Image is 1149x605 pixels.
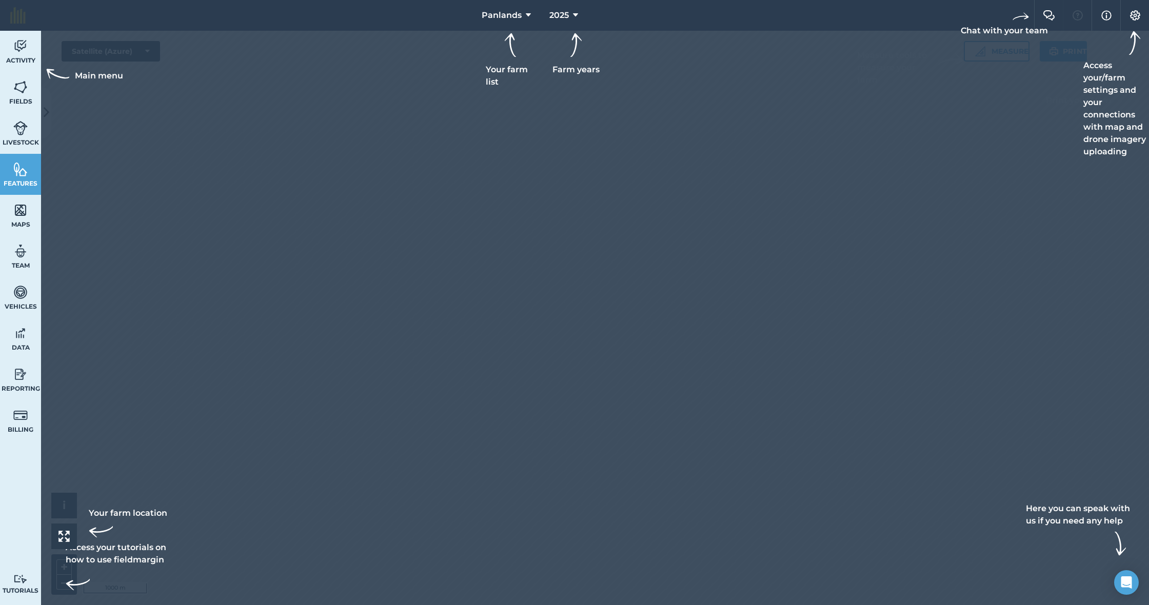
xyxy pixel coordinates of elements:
div: Your farm location [89,507,167,544]
div: Access your/farm settings and your connections with map and drone imagery uploading [1083,31,1149,158]
img: svg+xml;base64,PHN2ZyB4bWxucz0iaHR0cDovL3d3dy53My5vcmcvMjAwMC9zdmciIHdpZHRoPSI1NiIgaGVpZ2h0PSI2MC... [13,203,28,218]
div: Main menu [44,64,123,88]
span: Panlands [482,9,522,22]
div: Your farm list [486,33,535,88]
div: Farm years [547,33,605,76]
div: Here you can speak with us if you need any help [1026,502,1133,556]
div: Open Intercom Messenger [1114,570,1139,595]
img: svg+xml;base64,PHN2ZyB4bWxucz0iaHR0cDovL3d3dy53My5vcmcvMjAwMC9zdmciIHdpZHRoPSI1NiIgaGVpZ2h0PSI2MC... [13,162,28,177]
img: svg+xml;base64,PD94bWwgdmVyc2lvbj0iMS4wIiBlbmNvZGluZz0idXRmLTgiPz4KPCEtLSBHZW5lcmF0b3I6IEFkb2JlIE... [13,285,28,300]
img: svg+xml;base64,PD94bWwgdmVyc2lvbj0iMS4wIiBlbmNvZGluZz0idXRmLTgiPz4KPCEtLSBHZW5lcmF0b3I6IEFkb2JlIE... [13,367,28,382]
span: 2025 [549,9,569,22]
img: Four arrows, one pointing top left, one top right, one bottom right and the last bottom left [58,531,70,542]
button: Your farm location [51,523,77,549]
img: svg+xml;base64,PD94bWwgdmVyc2lvbj0iMS4wIiBlbmNvZGluZz0idXRmLTgiPz4KPCEtLSBHZW5lcmF0b3I6IEFkb2JlIE... [13,38,28,54]
div: Chat with your team [961,8,1048,37]
img: svg+xml;base64,PHN2ZyB4bWxucz0iaHR0cDovL3d3dy53My5vcmcvMjAwMC9zdmciIHdpZHRoPSIxNyIgaGVpZ2h0PSIxNy... [1101,9,1112,22]
img: svg+xml;base64,PD94bWwgdmVyc2lvbj0iMS4wIiBlbmNvZGluZz0idXRmLTgiPz4KPCEtLSBHZW5lcmF0b3I6IEFkb2JlIE... [13,408,28,423]
img: svg+xml;base64,PD94bWwgdmVyc2lvbj0iMS4wIiBlbmNvZGluZz0idXRmLTgiPz4KPCEtLSBHZW5lcmF0b3I6IEFkb2JlIE... [13,120,28,136]
img: svg+xml;base64,PD94bWwgdmVyc2lvbj0iMS4wIiBlbmNvZGluZz0idXRmLTgiPz4KPCEtLSBHZW5lcmF0b3I6IEFkb2JlIE... [13,574,28,584]
img: svg+xml;base64,PD94bWwgdmVyc2lvbj0iMS4wIiBlbmNvZGluZz0idXRmLTgiPz4KPCEtLSBHZW5lcmF0b3I6IEFkb2JlIE... [13,244,28,259]
img: A cog icon [1129,10,1141,21]
img: svg+xml;base64,PD94bWwgdmVyc2lvbj0iMS4wIiBlbmNvZGluZz0idXRmLTgiPz4KPCEtLSBHZW5lcmF0b3I6IEFkb2JlIE... [13,326,28,341]
img: svg+xml;base64,PHN2ZyB4bWxucz0iaHR0cDovL3d3dy53My5vcmcvMjAwMC9zdmciIHdpZHRoPSI1NiIgaGVpZ2h0PSI2MC... [13,79,28,95]
div: Access your tutorials on how to use fieldmargin [66,541,172,597]
img: Two speech bubbles overlapping with the left bubble in the forefront [1043,10,1055,21]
